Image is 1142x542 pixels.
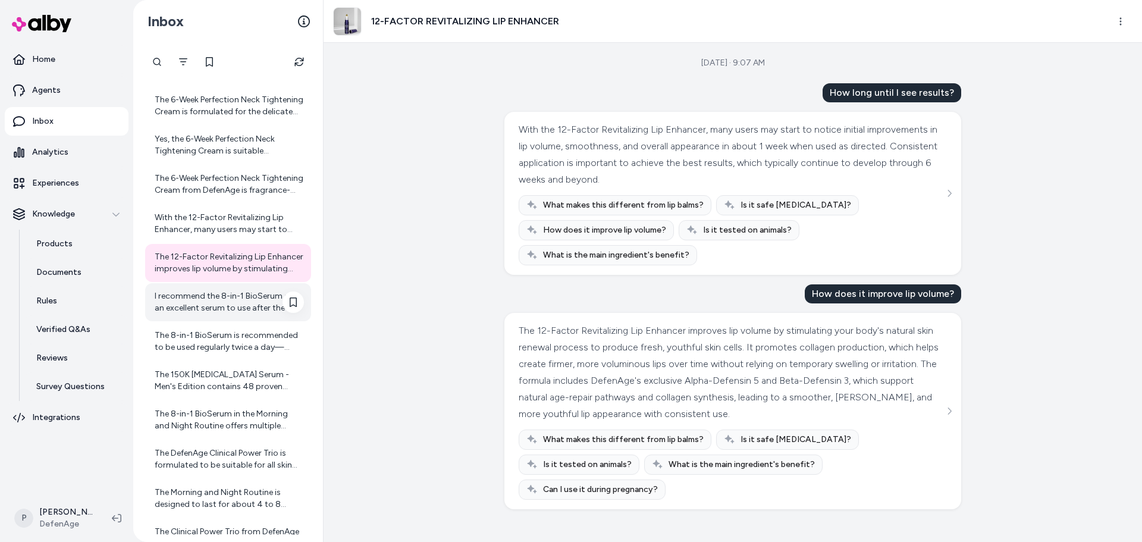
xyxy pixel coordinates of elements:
div: [DATE] · 9:07 AM [701,57,765,69]
a: The 8-in-1 BioSerum in the Morning and Night Routine offers multiple benefits. It contains the hi... [145,401,311,439]
p: Experiences [32,177,79,189]
button: Refresh [287,50,311,74]
a: With the 12-Factor Revitalizing Lip Enhancer, many users may start to notice initial improvements... [145,205,311,243]
span: Is it safe [MEDICAL_DATA]? [741,199,851,211]
div: The 6-Week Perfection Neck Tightening Cream from DefenAge is fragrance-free. While it does not co... [155,173,304,196]
a: Survey Questions [24,372,128,401]
div: I recommend the 8-in-1 BioSerum as an excellent serum to use after the 2-Minute Reveal Masque. It... [155,290,304,314]
button: See more [942,404,956,418]
div: The DefenAge Clinical Power Trio is formulated to be suitable for all skin types, including [MEDI... [155,447,304,471]
button: P[PERSON_NAME]DefenAge [7,499,102,537]
a: Rules [24,287,128,315]
span: Can I use it during pregnancy? [543,484,658,496]
span: What is the main ingredient's benefit? [543,249,689,261]
p: Survey Questions [36,381,105,393]
a: I recommend the 8-in-1 BioSerum as an excellent serum to use after the 2-Minute Reveal Masque. It... [145,283,311,321]
span: Is it tested on animals? [543,459,632,471]
span: P [14,509,33,528]
div: With the 12-Factor Revitalizing Lip Enhancer, many users may start to notice initial improvements... [519,121,944,188]
a: Home [5,45,128,74]
a: Yes, the 6-Week Perfection Neck Tightening Cream is suitable [MEDICAL_DATA]. It is formulated to ... [145,126,311,164]
a: The DefenAge Clinical Power Trio is formulated to be suitable for all skin types, including [MEDI... [145,440,311,478]
span: What makes this different from lip balms? [543,199,704,211]
a: Documents [24,258,128,287]
button: Filter [171,50,195,74]
h2: Inbox [148,12,184,30]
p: Documents [36,267,81,278]
button: Knowledge [5,200,128,228]
div: The 150K [MEDICAL_DATA] Serum - Men's Edition contains 48 proven natural ingredients infused at t... [155,369,304,393]
div: The 12-Factor Revitalizing Lip Enhancer improves lip volume by stimulating your body's natural sk... [519,322,944,422]
a: Reviews [24,344,128,372]
a: Inbox [5,107,128,136]
span: How does it improve lip volume? [543,224,666,236]
p: Analytics [32,146,68,158]
a: Verified Q&As [24,315,128,344]
a: Analytics [5,138,128,167]
div: The 8-in-1 BioSerum in the Morning and Night Routine offers multiple benefits. It contains the hi... [155,408,304,432]
a: Experiences [5,169,128,198]
div: The 12-Factor Revitalizing Lip Enhancer improves lip volume by stimulating your body's natural sk... [155,251,304,275]
img: lip-serum-v3.jpg [334,8,361,35]
p: Inbox [32,115,54,127]
a: The 6-Week Perfection Neck Tightening Cream is formulated for the delicate skin of the neck and i... [145,87,311,125]
p: Products [36,238,73,250]
a: The 6-Week Perfection Neck Tightening Cream from DefenAge is fragrance-free. While it does not co... [145,165,311,203]
span: What is the main ingredient's benefit? [669,459,815,471]
a: The 8-in-1 BioSerum is recommended to be used regularly twice a day—morning and night. Use one pu... [145,322,311,361]
a: The 12-Factor Revitalizing Lip Enhancer improves lip volume by stimulating your body's natural sk... [145,244,311,282]
p: Agents [32,84,61,96]
a: The Morning and Night Routine is designed to last for about 4 to 8 weeks when used as recommended... [145,480,311,518]
div: Yes, the 6-Week Perfection Neck Tightening Cream is suitable [MEDICAL_DATA]. It is formulated to ... [155,133,304,157]
p: Knowledge [32,208,75,220]
a: The 150K [MEDICAL_DATA] Serum - Men's Edition contains 48 proven natural ingredients infused at t... [145,362,311,400]
p: Integrations [32,412,80,424]
div: How long until I see results? [823,83,961,102]
p: Reviews [36,352,68,364]
a: Agents [5,76,128,105]
button: See more [942,186,956,200]
img: alby Logo [12,15,71,32]
a: Products [24,230,128,258]
div: With the 12-Factor Revitalizing Lip Enhancer, many users may start to notice initial improvements... [155,212,304,236]
span: Is it tested on animals? [703,224,792,236]
p: Rules [36,295,57,307]
span: Is it safe [MEDICAL_DATA]? [741,434,851,446]
a: Integrations [5,403,128,432]
div: How does it improve lip volume? [805,284,961,303]
div: The 6-Week Perfection Neck Tightening Cream is formulated for the delicate skin of the neck and i... [155,94,304,118]
div: The 8-in-1 BioSerum is recommended to be used regularly twice a day—morning and night. Use one pu... [155,330,304,353]
p: [PERSON_NAME] [39,506,93,518]
p: Home [32,54,55,65]
h3: 12-FACTOR REVITALIZING LIP ENHANCER [371,14,559,29]
span: What makes this different from lip balms? [543,434,704,446]
div: The Morning and Night Routine is designed to last for about 4 to 8 weeks when used as recommended... [155,487,304,510]
p: Verified Q&As [36,324,90,336]
span: DefenAge [39,518,93,530]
